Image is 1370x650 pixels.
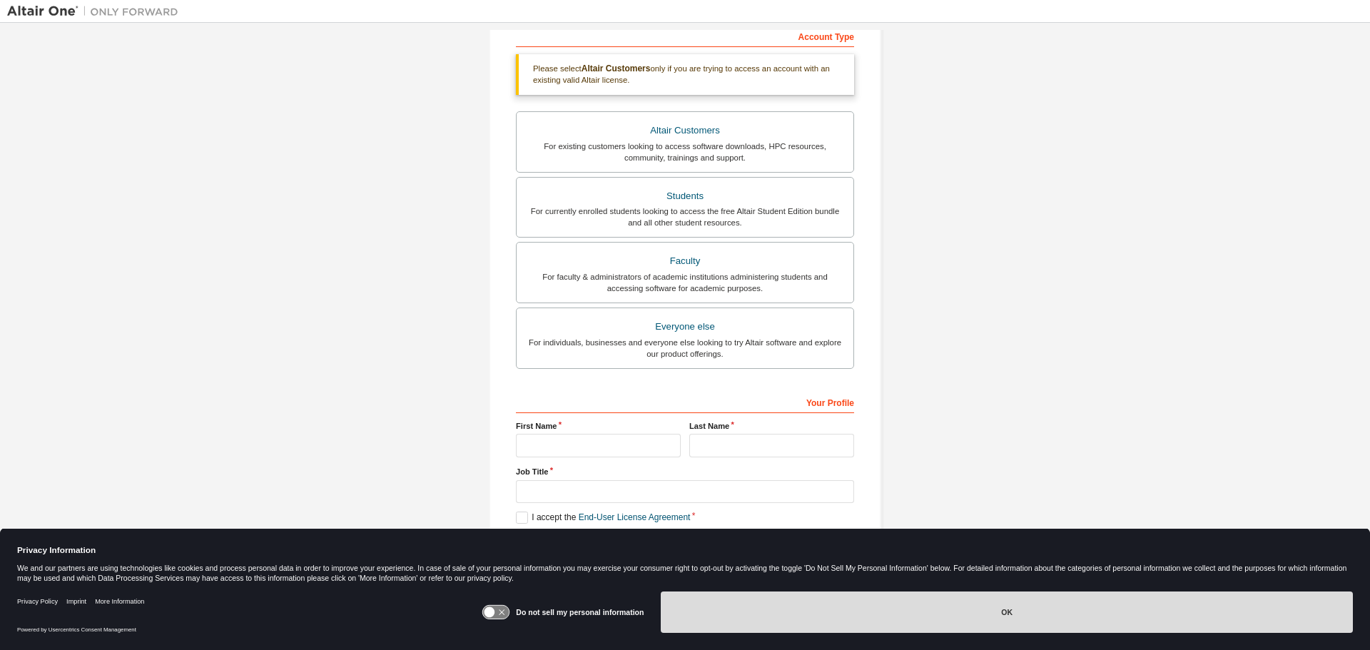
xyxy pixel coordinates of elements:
[525,205,845,228] div: For currently enrolled students looking to access the free Altair Student Edition bundle and all ...
[525,186,845,206] div: Students
[516,390,854,413] div: Your Profile
[525,121,845,141] div: Altair Customers
[525,141,845,163] div: For existing customers looking to access software downloads, HPC resources, community, trainings ...
[516,420,681,432] label: First Name
[579,512,691,522] a: End-User License Agreement
[516,512,690,524] label: I accept the
[582,64,651,73] b: Altair Customers
[516,466,854,477] label: Job Title
[525,271,845,294] div: For faculty & administrators of academic institutions administering students and accessing softwa...
[689,420,854,432] label: Last Name
[516,54,854,95] div: Please select only if you are trying to access an account with an existing valid Altair license.
[516,24,854,47] div: Account Type
[525,317,845,337] div: Everyone else
[7,4,186,19] img: Altair One
[525,251,845,271] div: Faculty
[525,337,845,360] div: For individuals, businesses and everyone else looking to try Altair software and explore our prod...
